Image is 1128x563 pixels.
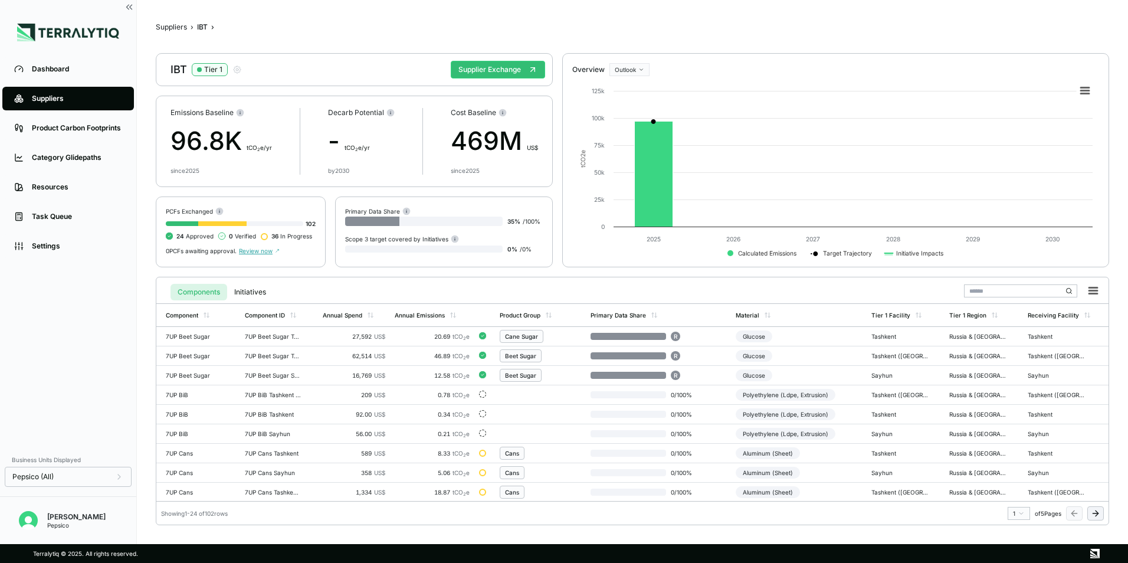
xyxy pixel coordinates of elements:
[374,430,385,437] span: US$
[32,123,122,133] div: Product Carbon Footprints
[897,250,944,257] text: Initiative Impacts
[592,114,605,122] text: 100k
[507,246,517,253] span: 0 %
[871,411,928,418] div: Tashkent
[949,333,1006,340] div: Russia & [GEOGRAPHIC_DATA]
[452,469,470,476] span: tCO e
[239,247,280,254] span: Review now
[170,108,272,117] div: Emissions Baseline
[647,235,661,243] text: 2025
[463,375,466,380] sub: 2
[1028,489,1084,496] div: Tashkent ([GEOGRAPHIC_DATA])
[245,372,301,379] div: 7UP Beet Sugar Sayhun
[966,235,980,243] text: 2029
[949,352,1006,359] div: Russia & [GEOGRAPHIC_DATA]
[609,63,650,76] button: Outlook
[594,196,605,203] text: 25k
[47,522,106,529] div: Pepsico
[271,233,312,240] span: In Progress
[520,246,532,253] span: / 0 %
[451,61,545,78] button: Supplier Exchange
[463,336,466,341] sub: 2
[32,241,122,251] div: Settings
[1008,507,1030,520] button: 1
[736,312,759,319] div: Material
[323,489,385,496] div: 1,334
[949,372,1006,379] div: Russia & [GEOGRAPHIC_DATA]
[871,450,928,457] div: Tashkent
[572,65,605,74] div: Overview
[245,450,301,457] div: 7UP Cans Tashkent
[594,142,605,149] text: 75k
[323,372,385,379] div: 16,769
[463,394,466,400] sub: 2
[463,472,466,477] sub: 2
[395,372,470,379] div: 12.58
[452,352,470,359] span: tCO e
[527,144,538,151] span: US$
[323,352,385,359] div: 62,514
[5,453,132,467] div: Business Units Displayed
[949,450,1006,457] div: Russia & [GEOGRAPHIC_DATA]
[666,450,704,457] span: 0 / 100 %
[323,411,385,418] div: 92.00
[323,430,385,437] div: 56.00
[1028,469,1084,476] div: Sayhun
[47,512,106,522] div: [PERSON_NAME]
[395,391,470,398] div: 0.78
[736,369,772,381] div: Glucose
[736,350,772,362] div: Glucose
[176,233,214,240] span: Approved
[1013,510,1025,517] div: 1
[323,450,385,457] div: 589
[395,430,470,437] div: 0.21
[736,408,835,420] div: Polyethylene (Ldpe, Extrusion)
[345,207,411,215] div: Primary Data Share
[736,389,835,401] div: Polyethylene (Ldpe, Extrusion)
[166,411,222,418] div: 7UP BiB
[14,506,42,535] button: Open user button
[1028,352,1084,359] div: Tashkent ([GEOGRAPHIC_DATA])
[17,24,119,41] img: Logo
[245,430,301,437] div: 7UP BiB Sayhun
[505,469,519,476] div: Cans
[505,450,519,457] div: Cans
[161,510,228,517] div: Showing 1 - 24 of 102 rows
[505,372,536,379] div: Beet Sugar
[323,469,385,476] div: 358
[871,333,928,340] div: Tashkent
[579,153,586,157] tspan: 2
[463,453,466,458] sub: 2
[374,352,385,359] span: US$
[166,489,222,496] div: 7UP Cans
[19,511,38,530] img: Erik Hut
[674,333,677,340] span: R
[328,167,349,174] div: by 2030
[615,66,636,73] span: Outlook
[204,65,222,74] div: Tier 1
[166,247,237,254] span: 0 PCFs awaiting approval.
[949,469,1006,476] div: Russia & [GEOGRAPHIC_DATA]
[674,352,677,359] span: R
[726,235,740,243] text: 2026
[227,284,273,300] button: Initiatives
[451,108,538,117] div: Cost Baseline
[871,391,928,398] div: Tashkent ([GEOGRAPHIC_DATA])
[579,150,586,168] text: tCO e
[736,486,800,498] div: Aluminum (Sheet)
[451,122,538,160] div: 469M
[395,312,445,319] div: Annual Emissions
[374,333,385,340] span: US$
[245,352,301,359] div: 7UP Beet Sugar Tashkent ([GEOGRAPHIC_DATA])
[176,233,184,240] span: 24
[166,469,222,476] div: 7UP Cans
[323,312,362,319] div: Annual Spend
[197,22,208,32] div: IBT
[156,22,187,32] button: Suppliers
[245,411,301,418] div: 7UP BiB Tashkent
[374,450,385,457] span: US$
[507,218,520,225] span: 35 %
[451,167,480,174] div: since 2025
[345,144,370,151] span: t CO e/yr
[395,411,470,418] div: 0.34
